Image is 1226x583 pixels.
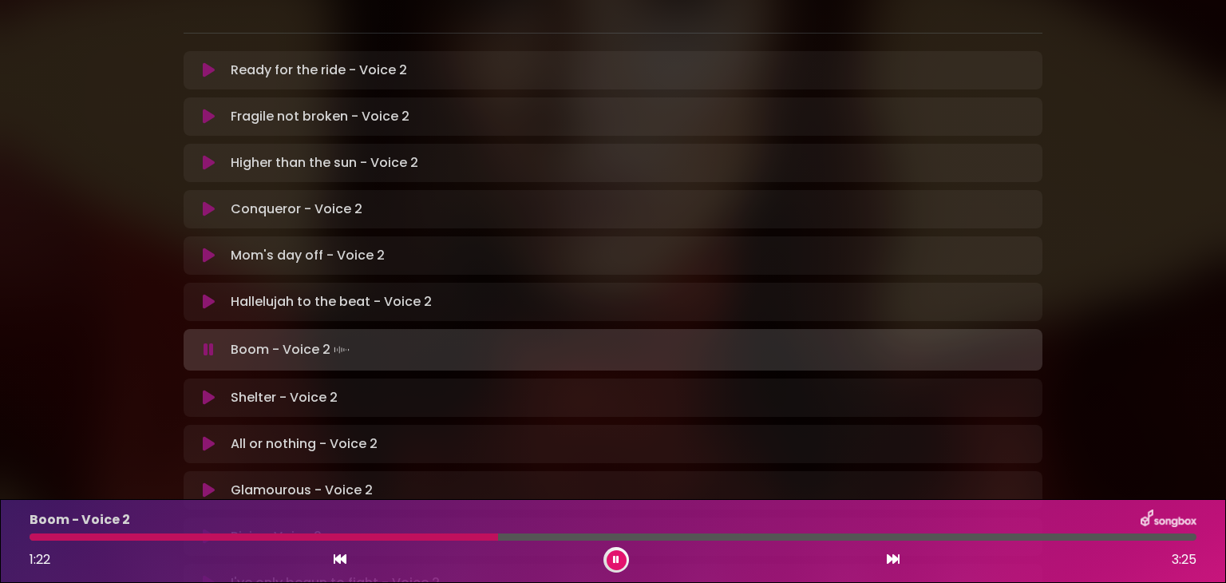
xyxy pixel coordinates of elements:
p: Ready for the ride - Voice 2 [231,61,407,80]
p: Shelter - Voice 2 [231,388,338,407]
img: waveform4.gif [330,339,353,361]
p: Higher than the sun - Voice 2 [231,153,418,173]
p: All or nothing - Voice 2 [231,434,378,454]
p: Glamourous - Voice 2 [231,481,373,500]
span: 1:22 [30,550,50,569]
img: songbox-logo-white.png [1141,510,1196,530]
p: Hallelujah to the beat - Voice 2 [231,292,432,311]
p: Conqueror - Voice 2 [231,200,362,219]
p: Fragile not broken - Voice 2 [231,107,409,126]
p: Boom - Voice 2 [231,339,353,361]
span: 3:25 [1172,550,1196,569]
p: Boom - Voice 2 [30,510,130,529]
p: Mom's day off - Voice 2 [231,246,385,265]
